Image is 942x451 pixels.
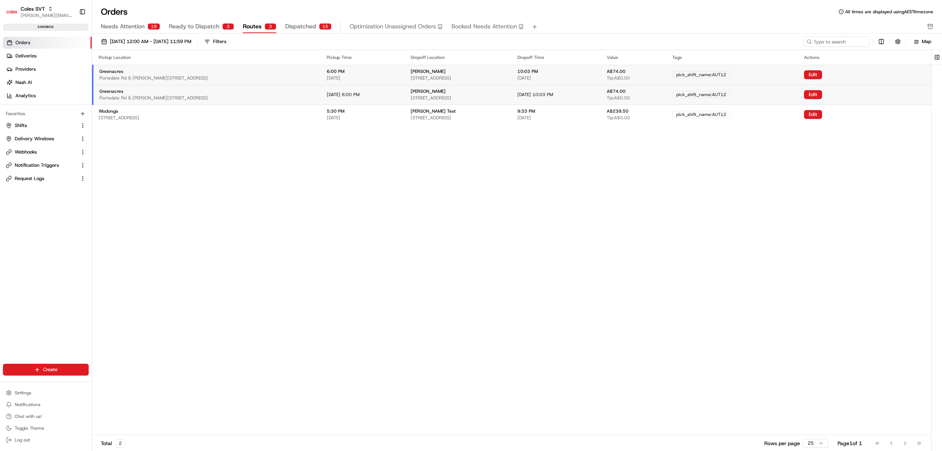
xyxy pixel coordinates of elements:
button: Log out [3,435,89,445]
button: Coles SVTColes SVT[PERSON_NAME][EMAIL_ADDRESS][PERSON_NAME][DOMAIN_NAME] [3,3,76,21]
div: Total [101,439,126,447]
div: Start new chat [25,71,121,78]
p: Rows per page [764,440,800,447]
span: [DATE] [517,75,531,81]
div: Filters [213,38,226,45]
img: Coles SVT [6,6,18,18]
span: Notifications [15,402,40,408]
div: Dropoff Location [411,54,506,60]
input: Clear [19,48,121,56]
button: Settings [3,388,89,398]
span: [DATE] 12:00 AM - [DATE] 11:59 PM [110,38,191,45]
span: Delivery Windows [15,135,54,142]
span: A$239.50 [607,108,628,114]
span: Tip: A$0.00 [607,95,630,101]
span: [PERSON_NAME] [411,88,446,94]
span: Greenacres [99,88,123,94]
a: Webhooks [6,149,77,155]
div: 19 [148,23,160,30]
span: Shifts [15,122,27,129]
span: 6:00 PM [327,68,344,74]
td: [DATE] 10:03 PM [511,85,601,105]
button: Create [3,364,89,376]
span: Nash AI [15,79,32,86]
span: Create [43,366,57,373]
span: All times are displayed using AEST timezone [845,9,933,15]
p: Welcome 👋 [7,30,134,42]
div: 15 [319,23,332,30]
a: Delivery Windows [6,135,77,142]
button: Shifts [3,120,89,131]
span: [DATE] [327,115,340,121]
span: Orders [15,39,30,46]
span: Booked Needs Attention [451,22,517,31]
img: Nash [7,8,22,22]
div: 📗 [7,108,13,114]
span: Optimization Unassigned Orders [350,22,436,31]
button: Delivery Windows [3,133,89,145]
span: [STREET_ADDRESS] [411,75,451,81]
span: [PERSON_NAME] Test [411,108,456,114]
span: Log out [15,437,30,443]
span: Ready to Dispatch [169,22,219,31]
div: 💻 [62,108,68,114]
span: Webhooks [15,149,37,155]
span: Toggle Theme [15,425,44,431]
div: Pickup Location [99,54,315,60]
button: Edit [804,70,822,79]
div: Page 1 of 1 [837,440,862,447]
button: Request Logs [3,173,89,184]
button: Edit [804,90,822,99]
span: Floriedale Rd & [PERSON_NAME][STREET_ADDRESS] [99,75,208,81]
button: Webhooks [3,146,89,158]
img: 1736555255976-a54dd68f-1ca7-489b-9aae-adbdc363a1c4 [7,71,21,84]
span: Dispatched [285,22,316,31]
a: Notification Triggers [6,162,77,169]
a: Shifts [6,122,77,129]
span: Providers [15,66,36,73]
a: Providers [3,63,92,75]
a: Orders [3,37,92,49]
div: Value [607,54,661,60]
button: Filters [201,36,230,47]
div: 2 [115,439,126,447]
div: Tags [672,54,792,60]
button: Start new chat [125,73,134,82]
span: 9:33 PM [517,108,535,114]
div: 3 [265,23,276,30]
span: [STREET_ADDRESS] [411,95,451,101]
button: Notifications [3,399,89,410]
input: Type to search [804,36,870,47]
span: [STREET_ADDRESS] [99,115,139,121]
div: pick_shift_name:AUT12 [672,71,730,78]
span: Map [922,38,931,45]
button: Chat with us! [3,411,89,422]
div: Favorites [3,108,89,120]
span: API Documentation [70,107,118,114]
span: 10:03 PM [517,68,538,74]
a: 📗Knowledge Base [4,104,59,117]
button: Edit [804,110,822,119]
div: Actions [804,54,925,60]
span: Knowledge Base [15,107,56,114]
span: A$74.00 [607,68,626,74]
button: [PERSON_NAME][EMAIL_ADDRESS][PERSON_NAME][DOMAIN_NAME] [21,13,73,18]
div: Pickup Time [327,54,399,60]
span: Pylon [73,125,89,131]
span: [PERSON_NAME] [411,68,446,74]
button: Coles SVT [21,5,45,13]
span: Analytics [15,92,36,99]
span: Tip: A$0.00 [607,115,630,121]
button: Map [909,37,936,46]
div: pick_shift_name:AUT12 [672,111,730,118]
div: sandbox [3,24,89,31]
div: Dropoff Time [517,54,595,60]
h1: Orders [101,6,128,18]
div: We're available if you need us! [25,78,93,84]
div: pick_shift_name:AUT12 [672,91,730,98]
button: Notification Triggers [3,159,89,171]
span: A$74.00 [607,88,626,94]
span: Routes [243,22,262,31]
